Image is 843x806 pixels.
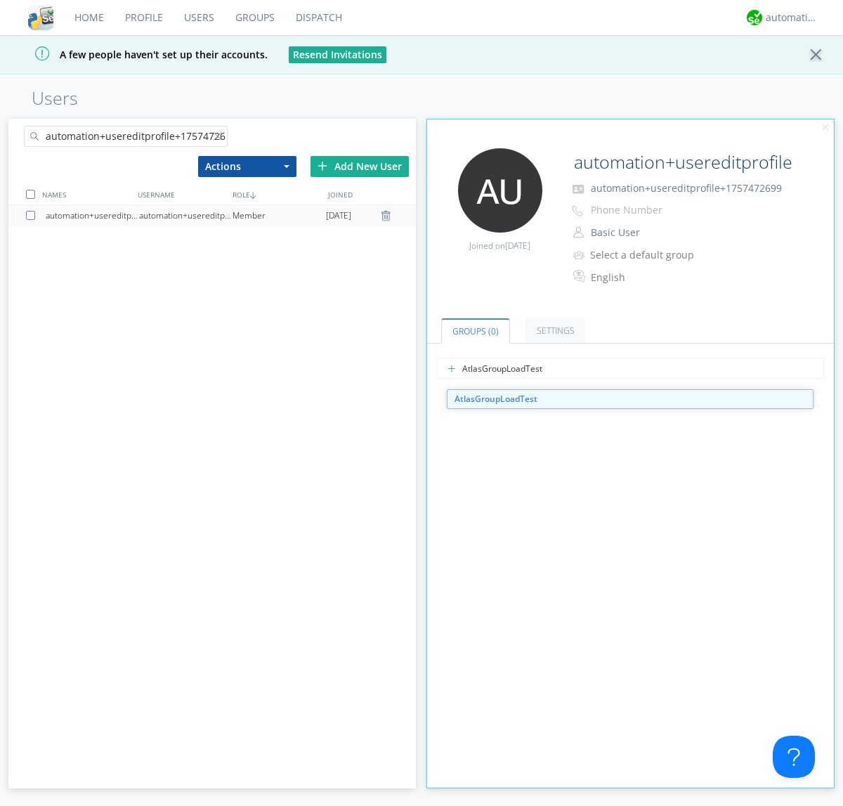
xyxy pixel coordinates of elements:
img: cancel.svg [821,123,830,133]
a: automation+usereditprofile+1757472699automation+usereditprofile+1757472699Member[DATE] [8,205,416,226]
div: JOINED [325,184,419,204]
div: automation+atlas [766,11,818,25]
span: Joined on [469,240,530,252]
span: [DATE] [326,205,351,226]
strong: AtlasGroupLoadTest [455,393,537,405]
button: Actions [198,156,296,177]
input: Name [568,148,795,176]
div: Select a default group [590,248,707,262]
button: Basic User [586,223,726,242]
div: English [591,271,708,285]
img: plus.svg [318,161,327,171]
span: automation+usereditprofile+1757472699 [591,181,782,195]
img: phone-outline.svg [572,205,583,216]
div: NAMES [39,184,133,204]
div: Member [233,205,326,226]
img: d2d01cd9b4174d08988066c6d424eccd [747,10,762,25]
a: Groups (0) [441,318,510,344]
img: icon-alert-users-thin-outline.svg [573,245,587,264]
div: Add New User [311,156,409,177]
img: 373638.png [458,148,542,233]
a: Settings [525,318,586,343]
img: person-outline.svg [573,227,584,238]
span: [DATE] [505,240,530,252]
iframe: Toggle Customer Support [773,736,815,778]
button: Resend Invitations [289,46,386,63]
img: In groups with Translation enabled, this user's messages will be automatically translated to and ... [573,268,587,285]
span: A few people haven't set up their accounts. [11,48,268,61]
div: USERNAME [134,184,229,204]
img: cddb5a64eb264b2086981ab96f4c1ba7 [28,5,53,30]
div: automation+usereditprofile+1757472699 has not joined any groups [427,389,835,403]
input: Search users [24,126,228,147]
div: automation+usereditprofile+1757472699 [139,205,233,226]
input: Type name of group to add user to [437,358,824,379]
div: ROLE [229,184,324,204]
div: automation+usereditprofile+1757472699 [46,205,139,226]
